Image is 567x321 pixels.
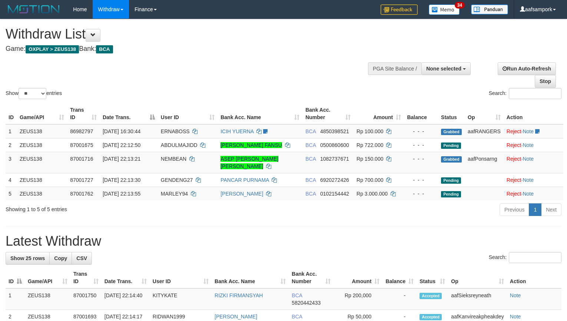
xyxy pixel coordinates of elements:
div: Showing 1 to 5 of 5 entries [6,203,231,213]
a: Note [523,177,534,183]
span: Accepted [420,293,442,299]
a: Note [523,142,534,148]
th: Balance: activate to sort column ascending [382,267,417,288]
input: Search: [509,88,561,99]
td: ZEUS138 [25,288,70,310]
a: Note [523,191,534,197]
td: 1 [6,288,25,310]
th: Trans ID: activate to sort column ascending [67,103,100,124]
th: Op: activate to sort column ascending [465,103,504,124]
th: ID: activate to sort column descending [6,267,25,288]
td: aafSieksreyneath [448,288,507,310]
th: Bank Acc. Number: activate to sort column ascending [289,267,333,288]
span: [DATE] 22:12:50 [103,142,140,148]
h1: Withdraw List [6,27,371,42]
span: Copy 6920272426 to clipboard [320,177,349,183]
img: panduan.png [471,4,508,14]
td: ZEUS138 [17,138,67,152]
h4: Game: Bank: [6,45,371,53]
td: ZEUS138 [17,152,67,173]
th: Balance [404,103,438,124]
div: - - - [407,190,435,197]
a: Reject [507,156,521,162]
th: Bank Acc. Number: activate to sort column ascending [302,103,354,124]
td: 87001750 [70,288,102,310]
span: 87001716 [70,156,93,162]
a: Note [523,156,534,162]
a: PANCAR PURNAMA [220,177,269,183]
td: aafRANGERS [465,124,504,138]
a: Show 25 rows [6,252,50,265]
label: Show entries [6,88,62,99]
td: 2 [6,138,17,152]
a: [PERSON_NAME] [220,191,263,197]
a: Note [510,314,521,320]
th: Game/API: activate to sort column ascending [17,103,67,124]
th: Bank Acc. Name: activate to sort column ascending [218,103,302,124]
th: Status: activate to sort column ascending [417,267,448,288]
span: 86982797 [70,128,93,134]
th: Amount: activate to sort column ascending [354,103,404,124]
a: Reject [507,191,521,197]
span: [DATE] 22:13:55 [103,191,140,197]
a: Note [523,128,534,134]
span: Pending [441,143,461,149]
a: Next [541,203,561,216]
span: Copy 4850398521 to clipboard [320,128,349,134]
a: [PERSON_NAME] [215,314,257,320]
span: Rp 3.000.000 [357,191,388,197]
a: Note [510,292,521,298]
td: · [504,173,563,187]
label: Search: [489,88,561,99]
h1: Latest Withdraw [6,234,561,249]
a: ASEP [PERSON_NAME] [PERSON_NAME] [220,156,278,169]
img: Feedback.jpg [381,4,418,15]
td: · [504,187,563,200]
span: Copy 5820442433 to clipboard [292,300,321,306]
td: · [504,124,563,138]
td: [DATE] 22:14:40 [102,288,150,310]
td: KITYKATE [150,288,212,310]
th: Amount: activate to sort column ascending [334,267,383,288]
td: 3 [6,152,17,173]
th: Date Trans.: activate to sort column ascending [102,267,150,288]
span: Copy 0102154442 to clipboard [320,191,349,197]
div: - - - [407,176,435,184]
a: Reject [507,177,521,183]
th: Op: activate to sort column ascending [448,267,507,288]
td: ZEUS138 [17,173,67,187]
span: BCA [305,177,316,183]
th: Action [507,267,561,288]
a: Run Auto-Refresh [498,62,556,75]
a: Reject [507,128,521,134]
td: ZEUS138 [17,187,67,200]
span: Show 25 rows [10,255,45,261]
span: OXPLAY > ZEUS138 [26,45,79,53]
a: RIZKI FIRMANSYAH [215,292,263,298]
th: Action [504,103,563,124]
a: Reject [507,142,521,148]
td: - [382,288,417,310]
span: ERNABOSS [161,128,190,134]
img: Button%20Memo.svg [429,4,460,15]
span: Rp 722.000 [357,142,383,148]
td: aafPonsarng [465,152,504,173]
td: Rp 200,000 [334,288,383,310]
span: 87001675 [70,142,93,148]
div: - - - [407,155,435,163]
span: [DATE] 16:30:44 [103,128,140,134]
span: BCA [96,45,113,53]
th: Date Trans.: activate to sort column descending [100,103,158,124]
div: PGA Site Balance / [368,62,421,75]
a: ICIH YUERNA [220,128,253,134]
a: CSV [72,252,92,265]
span: [DATE] 22:13:30 [103,177,140,183]
button: None selected [421,62,471,75]
input: Search: [509,252,561,263]
span: Pending [441,191,461,197]
span: 34 [455,2,465,9]
select: Showentries [19,88,46,99]
span: 87001762 [70,191,93,197]
td: 5 [6,187,17,200]
th: ID [6,103,17,124]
